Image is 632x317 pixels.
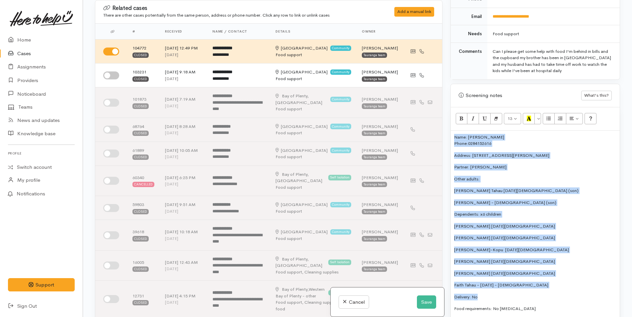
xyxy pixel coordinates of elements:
div: Food support [493,31,612,37]
time: [DATE] [165,52,178,57]
div: [DATE] 12:43 AM [165,259,202,266]
span: Community [330,69,351,75]
td: 60340 [127,165,160,196]
time: [DATE] [165,154,178,159]
button: Unordered list (CTRL+SHIFT+NUM7) [543,113,555,124]
div: Closed [132,155,149,160]
time: [DATE] [165,236,178,241]
div: [GEOGRAPHIC_DATA] [276,229,328,235]
p: Name: [PERSON_NAME] Phone: [454,134,616,147]
button: Save [417,295,436,309]
div: [DATE] 10:18 AM [165,229,202,235]
div: Screening notes [459,92,581,99]
div: Closed [132,76,149,82]
div: [DATE] 10:05 AM [165,147,202,154]
button: What's this? [581,91,612,100]
time: [DATE] [165,181,178,187]
button: Support [8,278,75,292]
div: Tauranga team [362,103,387,109]
button: Paragraph [566,113,583,124]
div: [PERSON_NAME] [362,147,398,154]
span: Bay of Plenty, [282,93,309,99]
div: Closed [132,300,149,305]
div: Tauranga team [362,266,387,272]
span: Bay of Plenty, [282,171,309,177]
time: [DATE] [165,130,178,136]
span: Community [330,124,351,129]
th: Details [270,24,356,40]
div: [GEOGRAPHIC_DATA] [276,69,328,75]
td: 39618 [127,220,160,251]
button: Font Size [504,113,521,124]
span: 13 [508,116,512,121]
div: [PERSON_NAME] [362,69,398,75]
div: Food support [276,235,351,242]
div: [GEOGRAPHIC_DATA] [276,256,326,269]
time: [DATE] [165,76,178,81]
div: Can I please get some help with food I'm behind in bills and the cupboard my brother has been in ... [493,48,612,74]
button: Ordered list (CTRL+SHIFT+NUM8) [554,113,566,124]
td: 104772 [127,40,160,63]
span: Community [330,229,351,235]
div: Food support, Cleaning supplies, Pet food [276,299,351,312]
div: Tauranga team [362,155,387,160]
div: [GEOGRAPHIC_DATA] [276,171,326,184]
button: Remove Font Style (CTRL+\) [490,113,502,124]
div: [PERSON_NAME] [362,201,398,208]
p: [PERSON_NAME] [DATE][DEMOGRAPHIC_DATA] [454,223,616,230]
div: [GEOGRAPHIC_DATA] [276,45,328,52]
div: [DATE] 7:19 AM [165,96,202,103]
span: Community [330,46,351,51]
div: [DATE] 8:28 AM [165,123,202,130]
th: Received [160,24,207,40]
th: # [127,24,160,40]
p: [PERSON_NAME]-Kopu [DATE][DEMOGRAPHIC_DATA] [454,247,616,253]
div: Tauranga team [362,131,387,136]
div: [DATE] 12:49 PM [165,45,202,52]
div: Tauranga team [362,236,387,241]
span: Self Isolation [328,175,351,180]
div: Food support [276,208,351,215]
div: [PERSON_NAME] [362,229,398,235]
div: Closed [132,53,149,58]
div: Closed [132,266,149,272]
time: [DATE] [165,299,178,305]
h6: Profile [8,149,75,158]
td: Email [451,8,487,25]
td: Comments [451,43,487,79]
div: [PERSON_NAME] [362,96,398,103]
button: More Color [534,113,541,124]
div: Closed [132,131,149,136]
div: [DATE] 9:51 AM [165,201,202,208]
time: [DATE] [165,266,178,271]
p: Food requirements: No [MEDICAL_DATA] [454,305,616,312]
div: [GEOGRAPHIC_DATA] [276,147,328,154]
div: Food support [276,106,351,112]
span: Bay of Plenty, [282,256,309,262]
div: Tauranga team [362,182,387,187]
button: Italic (CTRL+I) [467,113,479,124]
button: Help [585,113,596,124]
span: Self Isolation [328,260,351,265]
div: Food support [276,130,351,136]
span: Community [330,202,351,207]
div: Food support [276,52,351,58]
p: Other adults: [454,176,616,182]
h3: Related cases [103,5,378,12]
p: Address: [STREET_ADDRESS][PERSON_NAME] [454,152,616,159]
div: Food support [276,75,351,82]
div: Cancelled [132,182,154,187]
p: [PERSON_NAME] [DATE][DEMOGRAPHIC_DATA] [454,235,616,241]
div: Food support [276,154,351,160]
div: Tauranga team [362,209,387,214]
div: Add a manual link [394,7,434,17]
th: Owner [356,24,403,40]
td: 59803 [127,196,160,220]
div: [DATE] 4:15 PM [165,293,202,299]
div: Closed [132,209,149,214]
p: [PERSON_NAME] - [DEMOGRAPHIC_DATA] (son) [454,199,616,206]
td: 103231 [127,63,160,87]
a: Cancel [339,295,369,309]
td: Needs [451,25,487,43]
td: 68764 [127,118,160,142]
